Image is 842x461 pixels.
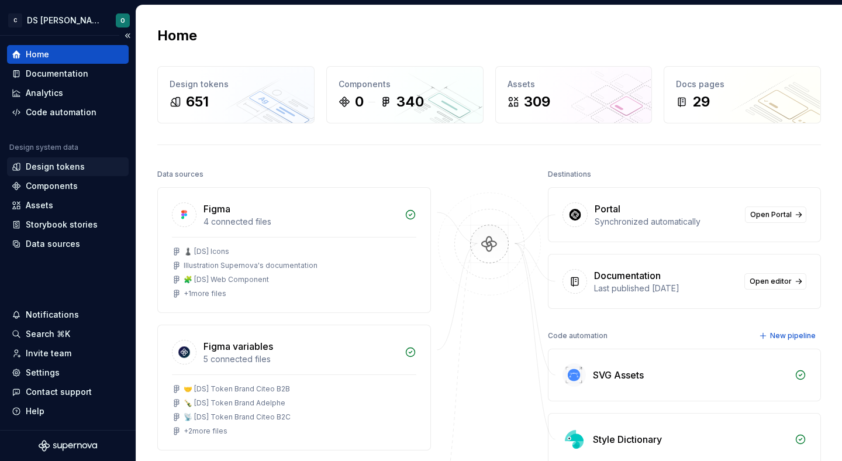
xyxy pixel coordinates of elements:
[750,277,792,286] span: Open editor
[7,363,129,382] a: Settings
[184,426,227,436] div: + 2 more files
[186,92,209,111] div: 651
[524,92,550,111] div: 309
[664,66,821,123] a: Docs pages29
[7,157,129,176] a: Design tokens
[157,325,431,450] a: Figma variables5 connected files🤝 [DS] Token Brand Citeo B2B🍾 [DS] Token Brand Adelphe📡 [DS] Toke...
[7,235,129,253] a: Data sources
[120,16,125,25] div: O
[676,78,809,90] div: Docs pages
[26,238,80,250] div: Data sources
[26,199,53,211] div: Assets
[39,440,97,452] svg: Supernova Logo
[184,412,291,422] div: 📡 [DS] Token Brand Citeo B2C
[26,405,44,417] div: Help
[548,328,608,344] div: Code automation
[595,216,739,228] div: Synchronized automatically
[7,344,129,363] a: Invite team
[27,15,102,26] div: DS [PERSON_NAME]
[26,328,70,340] div: Search ⌘K
[203,339,273,353] div: Figma variables
[26,106,96,118] div: Code automation
[396,92,424,111] div: 340
[26,348,71,359] div: Invite team
[157,66,315,123] a: Design tokens651
[7,64,129,83] a: Documentation
[7,103,129,122] a: Code automation
[203,216,398,228] div: 4 connected files
[7,402,129,421] button: Help
[770,331,816,340] span: New pipeline
[744,273,806,290] a: Open editor
[355,92,364,111] div: 0
[170,78,302,90] div: Design tokens
[745,207,806,223] a: Open Portal
[326,66,484,123] a: Components0340
[26,219,98,230] div: Storybook stories
[184,384,290,394] div: 🤝 [DS] Token Brand Citeo B2B
[9,143,78,152] div: Design system data
[593,432,662,446] div: Style Dictionary
[7,177,129,195] a: Components
[157,187,431,313] a: Figma4 connected files♟️ [DS] IconsIllustration Supernova's documentation🧩 [DS] Web Component+1mo...
[184,261,318,270] div: Illustration Supernova's documentation
[184,398,285,408] div: 🍾 [DS] Token Brand Adelphe
[7,325,129,343] button: Search ⌘K
[7,196,129,215] a: Assets
[750,210,792,219] span: Open Portal
[7,215,129,234] a: Storybook stories
[26,49,49,60] div: Home
[594,269,661,283] div: Documentation
[184,289,226,298] div: + 1 more files
[593,368,644,382] div: SVG Assets
[7,305,129,324] button: Notifications
[26,309,79,321] div: Notifications
[203,202,230,216] div: Figma
[2,8,133,33] button: CDS [PERSON_NAME]O
[26,87,63,99] div: Analytics
[8,13,22,27] div: C
[755,328,821,344] button: New pipeline
[7,383,129,401] button: Contact support
[26,180,78,192] div: Components
[119,27,136,44] button: Collapse sidebar
[26,161,85,173] div: Design tokens
[203,353,398,365] div: 5 connected files
[26,386,92,398] div: Contact support
[339,78,471,90] div: Components
[595,202,620,216] div: Portal
[7,84,129,102] a: Analytics
[26,68,88,80] div: Documentation
[7,45,129,64] a: Home
[594,283,738,294] div: Last published [DATE]
[548,166,591,183] div: Destinations
[184,275,269,284] div: 🧩 [DS] Web Component
[508,78,640,90] div: Assets
[157,166,203,183] div: Data sources
[184,247,229,256] div: ♟️ [DS] Icons
[157,26,197,45] h2: Home
[692,92,710,111] div: 29
[495,66,653,123] a: Assets309
[26,367,60,379] div: Settings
